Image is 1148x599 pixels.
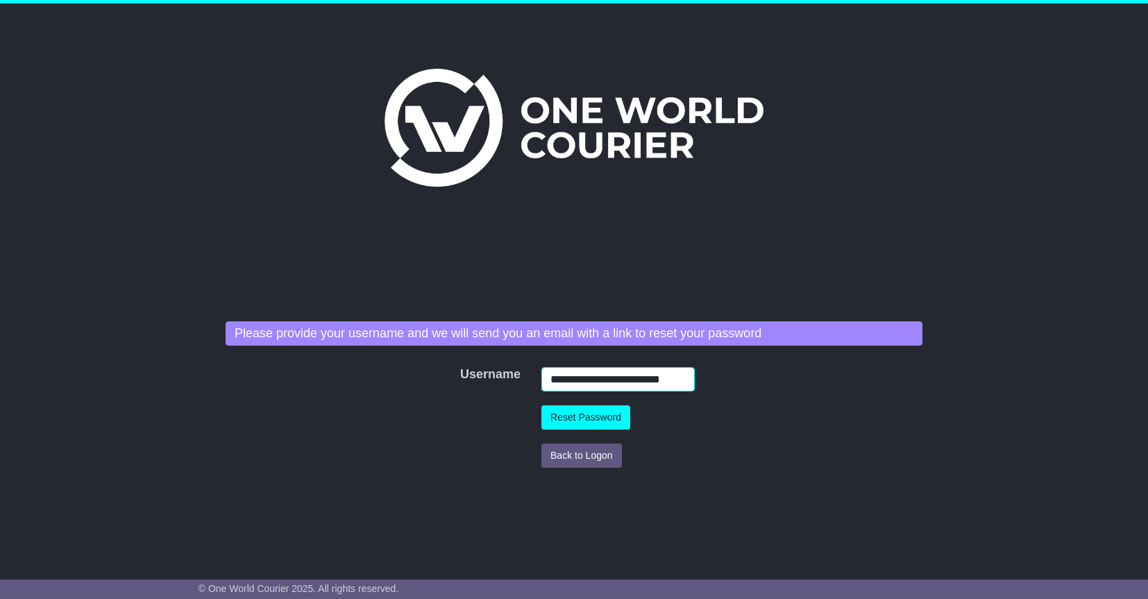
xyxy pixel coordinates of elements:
div: Please provide your username and we will send you an email with a link to reset your password [226,321,922,346]
span: © One World Courier 2025. All rights reserved. [199,583,399,594]
button: Reset Password [541,405,630,430]
button: Back to Logon [541,444,622,468]
img: One World [385,69,763,187]
label: Username [453,367,472,382]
